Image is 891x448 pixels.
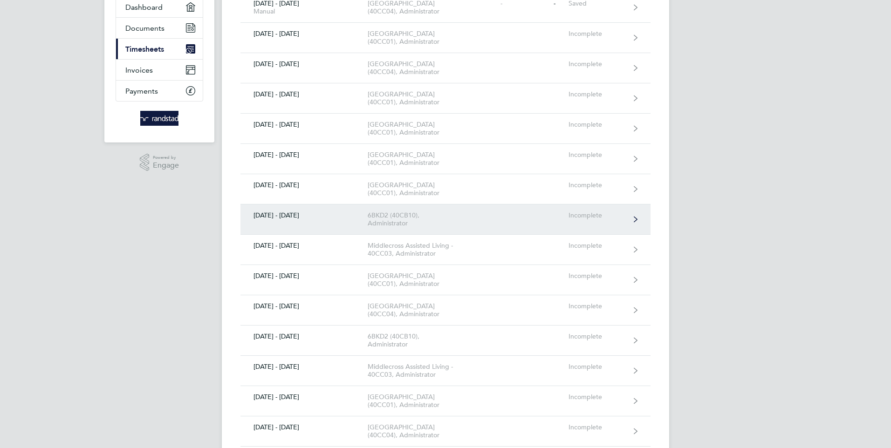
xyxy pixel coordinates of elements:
div: Incomplete [569,90,626,98]
div: [GEOGRAPHIC_DATA] (40CC04), Administrator [368,60,474,76]
div: Incomplete [569,211,626,219]
div: [DATE] - [DATE] [240,181,368,189]
a: [DATE] - [DATE][GEOGRAPHIC_DATA] (40CC01), AdministratorIncomplete [240,114,651,144]
div: Incomplete [569,363,626,371]
a: [DATE] - [DATE][GEOGRAPHIC_DATA] (40CC01), AdministratorIncomplete [240,83,651,114]
a: [DATE] - [DATE][GEOGRAPHIC_DATA] (40CC04), AdministratorIncomplete [240,295,651,326]
div: [GEOGRAPHIC_DATA] (40CC01), Administrator [368,181,474,197]
div: Incomplete [569,272,626,280]
a: [DATE] - [DATE][GEOGRAPHIC_DATA] (40CC01), AdministratorIncomplete [240,23,651,53]
div: Incomplete [569,121,626,129]
div: [DATE] - [DATE] [240,121,368,129]
a: Invoices [116,60,203,80]
span: Engage [153,162,179,170]
div: Incomplete [569,30,626,38]
div: [DATE] - [DATE] [240,363,368,371]
div: [DATE] - [DATE] [240,211,368,219]
div: [DATE] - [DATE] [240,333,368,340]
div: Incomplete [569,151,626,159]
div: [DATE] - [DATE] [240,90,368,98]
a: [DATE] - [DATE]6BKD2 (40CB10), AdministratorIncomplete [240,326,651,356]
a: Payments [116,81,203,101]
div: Incomplete [569,302,626,310]
a: Powered byEngage [140,154,179,171]
div: [DATE] - [DATE] [240,60,368,68]
div: [GEOGRAPHIC_DATA] (40CC01), Administrator [368,121,474,136]
img: randstad-logo-retina.png [140,111,179,126]
a: [DATE] - [DATE]Middlecross Assisted Living - 40CC03, AdministratorIncomplete [240,235,651,265]
a: [DATE] - [DATE][GEOGRAPHIC_DATA] (40CC01), AdministratorIncomplete [240,144,651,174]
a: Timesheets [116,39,203,59]
div: Incomplete [569,333,626,340]
a: [DATE] - [DATE][GEOGRAPHIC_DATA] (40CC04), AdministratorIncomplete [240,416,651,447]
a: Documents [116,18,203,38]
div: [GEOGRAPHIC_DATA] (40CC04), Administrator [368,423,474,439]
div: [DATE] - [DATE] [240,30,368,38]
div: [GEOGRAPHIC_DATA] (40CC01), Administrator [368,151,474,167]
a: [DATE] - [DATE][GEOGRAPHIC_DATA] (40CC01), AdministratorIncomplete [240,174,651,204]
div: Incomplete [569,242,626,250]
div: Manual [254,7,355,15]
span: Timesheets [125,45,164,54]
div: Middlecross Assisted Living - 40CC03, Administrator [368,242,474,258]
div: [DATE] - [DATE] [240,423,368,431]
div: [GEOGRAPHIC_DATA] (40CC01), Administrator [368,393,474,409]
div: Middlecross Assisted Living - 40CC03, Administrator [368,363,474,379]
div: [DATE] - [DATE] [240,272,368,280]
div: Incomplete [569,181,626,189]
div: [GEOGRAPHIC_DATA] (40CC04), Administrator [368,302,474,318]
a: [DATE] - [DATE][GEOGRAPHIC_DATA] (40CC01), AdministratorIncomplete [240,265,651,295]
span: Payments [125,87,158,95]
div: [GEOGRAPHIC_DATA] (40CC01), Administrator [368,90,474,106]
span: Documents [125,24,164,33]
a: [DATE] - [DATE]Middlecross Assisted Living - 40CC03, AdministratorIncomplete [240,356,651,386]
div: [DATE] - [DATE] [240,393,368,401]
div: Incomplete [569,423,626,431]
span: Dashboard [125,3,163,12]
a: [DATE] - [DATE][GEOGRAPHIC_DATA] (40CC01), AdministratorIncomplete [240,386,651,416]
a: [DATE] - [DATE]6BKD2 (40CB10), AdministratorIncomplete [240,204,651,235]
div: 6BKD2 (40CB10), Administrator [368,333,474,348]
div: [GEOGRAPHIC_DATA] (40CC01), Administrator [368,30,474,46]
span: Invoices [125,66,153,75]
div: Incomplete [569,60,626,68]
span: Powered by [153,154,179,162]
a: Go to home page [116,111,203,126]
div: [GEOGRAPHIC_DATA] (40CC01), Administrator [368,272,474,288]
div: Incomplete [569,393,626,401]
div: 6BKD2 (40CB10), Administrator [368,211,474,227]
a: [DATE] - [DATE][GEOGRAPHIC_DATA] (40CC04), AdministratorIncomplete [240,53,651,83]
div: [DATE] - [DATE] [240,151,368,159]
div: [DATE] - [DATE] [240,302,368,310]
div: [DATE] - [DATE] [240,242,368,250]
